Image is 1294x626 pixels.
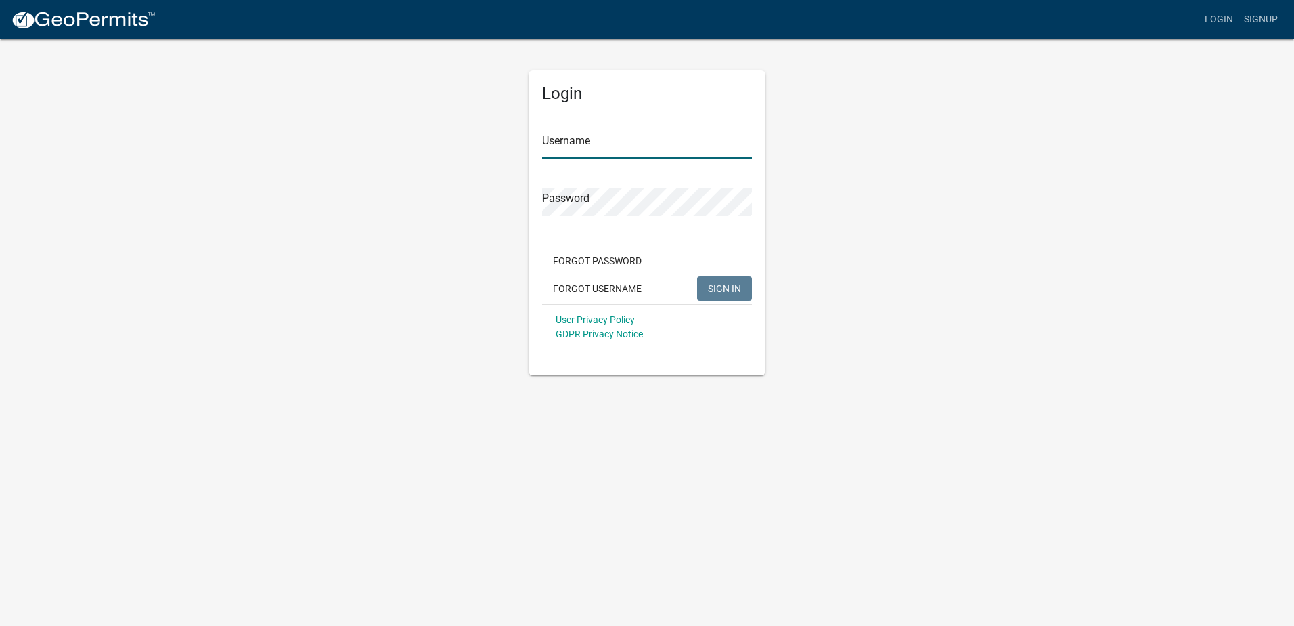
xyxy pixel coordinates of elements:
a: Login [1199,7,1239,33]
a: GDPR Privacy Notice [556,329,643,339]
button: Forgot Password [542,249,652,273]
a: User Privacy Policy [556,314,635,325]
h5: Login [542,84,752,104]
button: SIGN IN [697,276,752,301]
a: Signup [1239,7,1283,33]
button: Forgot Username [542,276,652,301]
span: SIGN IN [708,283,741,293]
